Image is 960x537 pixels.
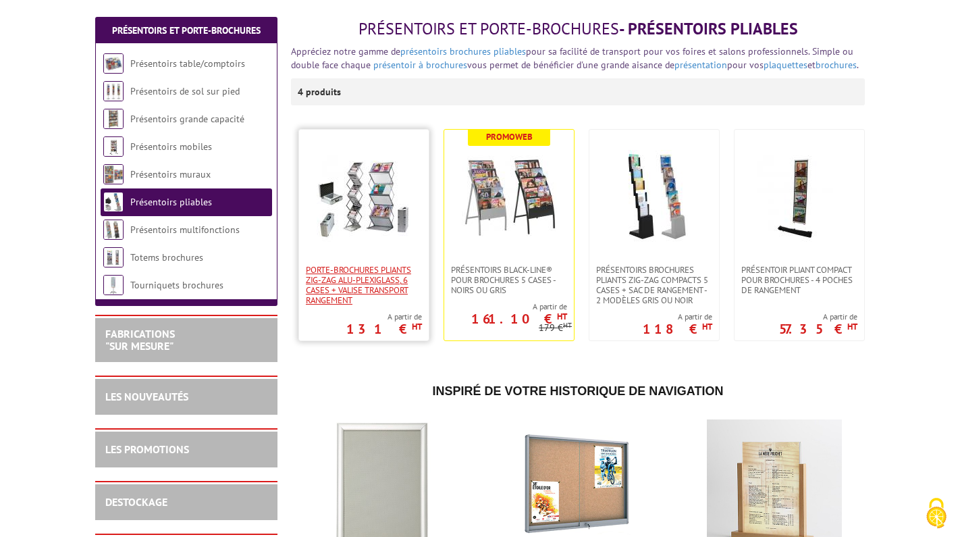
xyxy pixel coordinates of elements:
p: 179 € [539,323,572,333]
a: Présentoirs brochures pliants Zig-Zag compacts 5 cases + sac de rangement - 2 Modèles Gris ou Noir [589,265,719,305]
span: A partir de [779,311,857,322]
font: Appréciez notre gamme de pour sa facilité de transport pour vos foires et salons professionnels. ... [291,45,859,71]
img: Présentoirs table/comptoirs [103,53,124,74]
a: LES PROMOTIONS [105,442,189,456]
span: Présentoirs et Porte-brochures [358,18,619,39]
a: FABRICATIONS"Sur Mesure" [105,327,175,353]
p: 57.35 € [779,325,857,333]
a: Présentoir pliant compact pour brochures - 4 poches de rangement [735,265,864,295]
span: Présentoirs Black-Line® pour brochures 5 Cases - Noirs ou Gris [451,265,567,295]
p: 131 € [346,325,422,333]
a: présentoirs brochures pliables [400,45,526,57]
span: Porte-Brochures pliants ZIG-ZAG Alu-Plexiglass, 6 cases + valise transport rangement [306,265,422,305]
a: Présentoirs pliables [130,196,212,208]
a: Totems brochures [130,251,203,263]
span: A partir de [444,301,567,312]
img: Présentoirs muraux [103,164,124,184]
span: A partir de [346,311,422,322]
img: Présentoirs multifonctions [103,220,124,240]
span: Présentoirs brochures pliants Zig-Zag compacts 5 cases + sac de rangement - 2 Modèles Gris ou Noir [596,265,712,305]
a: brochures [816,59,857,71]
a: Présentoirs Black-Line® pour brochures 5 Cases - Noirs ou Gris [444,265,574,295]
p: 118 € [643,325,712,333]
a: Présentoirs multifonctions [130,224,240,236]
span: Inspiré de votre historique de navigation [432,384,723,398]
span: Présentoir pliant compact pour brochures - 4 poches de rangement [741,265,857,295]
a: Présentoirs muraux [130,168,211,180]
img: Porte-Brochures pliants ZIG-ZAG Alu-Plexiglass, 6 cases + valise transport rangement [317,150,411,245]
sup: HT [702,321,712,332]
img: Cookies (fenêtre modale) [919,496,953,530]
a: Tourniquets brochures [130,279,223,291]
a: présentation [674,59,727,71]
a: LES NOUVEAUTÉS [105,390,188,403]
a: Présentoirs table/comptoirs [130,57,245,70]
img: Présentoirs brochures pliants Zig-Zag compacts 5 cases + sac de rangement - 2 Modèles Gris ou Noir [607,150,701,245]
button: Cookies (fenêtre modale) [913,491,960,537]
img: Présentoirs grande capacité [103,109,124,129]
h1: - Présentoirs pliables [291,20,865,38]
a: présentoir à brochures [373,59,467,71]
img: Présentoirs de sol sur pied [103,81,124,101]
a: Présentoirs grande capacité [130,113,244,125]
a: Présentoirs et Porte-brochures [112,24,261,36]
img: Présentoir pliant compact pour brochures - 4 poches de rangement [752,150,847,245]
sup: HT [563,320,572,330]
sup: HT [847,321,857,332]
b: Promoweb [486,131,533,143]
img: Présentoirs Black-Line® pour brochures 5 Cases - Noirs ou Gris [462,150,556,245]
a: DESTOCKAGE [105,495,167,509]
img: Tourniquets brochures [103,275,124,295]
p: 161.10 € [471,315,567,323]
img: Présentoirs mobiles [103,136,124,157]
img: Totems brochures [103,247,124,267]
p: 4 produits [298,78,348,105]
a: Présentoirs mobiles [130,140,212,153]
sup: HT [412,321,422,332]
span: A partir de [643,311,712,322]
a: Porte-Brochures pliants ZIG-ZAG Alu-Plexiglass, 6 cases + valise transport rangement [299,265,429,305]
a: plaquettes [764,59,807,71]
a: Présentoirs de sol sur pied [130,85,240,97]
sup: HT [557,311,567,322]
img: Présentoirs pliables [103,192,124,212]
